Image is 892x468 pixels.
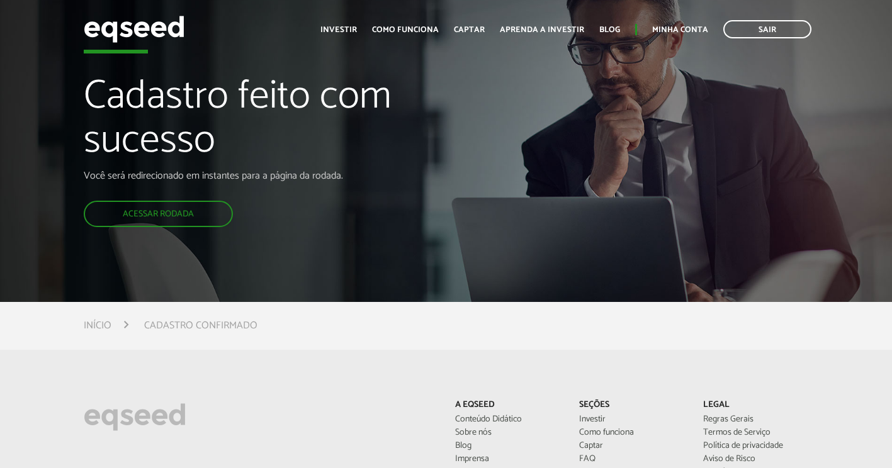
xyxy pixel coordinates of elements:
a: Blog [599,26,620,34]
a: Aprenda a investir [500,26,584,34]
h1: Cadastro feito com sucesso [84,75,511,170]
a: Conteúdo Didático [455,415,560,424]
a: Blog [455,442,560,450]
a: Captar [454,26,485,34]
p: Seções [579,400,684,411]
a: Como funciona [372,26,439,34]
a: Sair [723,20,811,38]
a: FAQ [579,455,684,464]
a: Regras Gerais [703,415,808,424]
a: Investir [320,26,357,34]
a: Imprensa [455,455,560,464]
a: Como funciona [579,428,684,437]
a: Política de privacidade [703,442,808,450]
a: Acessar rodada [84,201,233,227]
img: EqSeed [84,13,184,46]
p: Legal [703,400,808,411]
a: Sobre nós [455,428,560,437]
p: Você será redirecionado em instantes para a página da rodada. [84,170,511,182]
a: Investir [579,415,684,424]
img: EqSeed Logo [84,400,186,434]
a: Termos de Serviço [703,428,808,437]
a: Aviso de Risco [703,455,808,464]
a: Captar [579,442,684,450]
a: Início [84,321,111,331]
a: Minha conta [652,26,708,34]
li: Cadastro confirmado [144,317,257,334]
p: A EqSeed [455,400,560,411]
